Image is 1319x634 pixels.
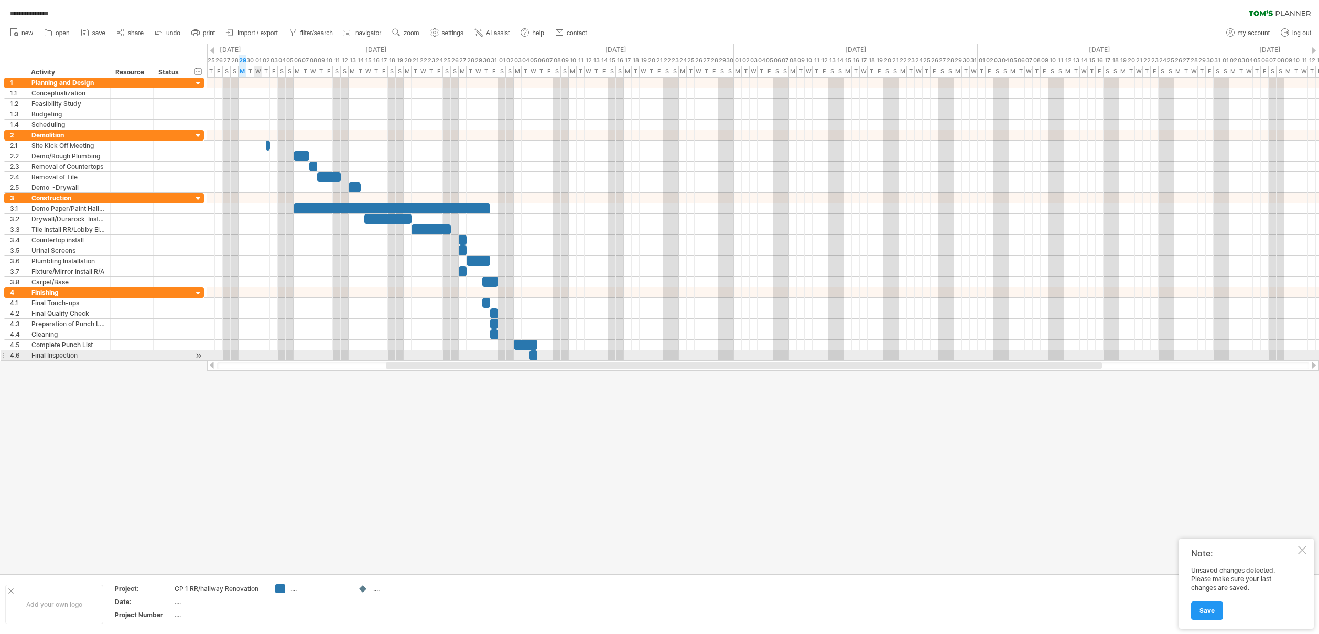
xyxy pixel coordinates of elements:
span: share [128,29,144,37]
div: Tuesday, 14 October 2025 [356,66,364,77]
a: print [189,26,218,40]
div: Wednesday, 5 November 2025 [529,55,537,66]
span: import / export [237,29,278,37]
div: Friday, 17 October 2025 [380,66,388,77]
div: Monday, 12 January 2026 [1064,66,1072,77]
div: Monday, 2 February 2026 [1229,55,1237,66]
div: Sunday, 25 January 2026 [1166,55,1174,66]
div: Thursday, 22 January 2026 [1143,55,1151,66]
div: Friday, 5 December 2025 [765,66,773,77]
div: Friday, 3 October 2025 [270,66,278,77]
div: Saturday, 6 December 2025 [773,66,781,77]
div: Sunday, 16 November 2025 [616,55,624,66]
div: Wednesday, 26 November 2025 [695,66,702,77]
a: new [7,26,36,40]
div: Friday, 2 January 2026 [986,55,993,66]
div: Sunday, 11 January 2026 [1056,55,1064,66]
div: Thursday, 25 September 2025 [207,55,215,66]
div: Friday, 7 November 2025 [545,55,553,66]
div: Thursday, 27 November 2025 [702,66,710,77]
div: Monday, 1 December 2025 [734,66,742,77]
div: Wednesday, 14 January 2026 [1080,55,1088,66]
div: Thursday, 11 December 2025 [813,66,820,77]
div: Friday, 21 November 2025 [655,55,663,66]
span: my account [1238,29,1270,37]
div: Saturday, 13 December 2025 [828,55,836,66]
div: Sunday, 1 February 2026 [1221,55,1229,66]
div: Monday, 1 December 2025 [734,55,742,66]
div: Saturday, 29 November 2025 [718,66,726,77]
div: Sunday, 8 February 2026 [1277,55,1284,66]
div: Thursday, 5 February 2026 [1253,55,1261,66]
div: Friday, 31 October 2025 [490,55,498,66]
div: Friday, 9 January 2026 [1041,66,1048,77]
div: November 2025 [498,44,734,55]
div: Monday, 29 December 2025 [954,66,962,77]
a: navigator [341,26,384,40]
span: log out [1292,29,1311,37]
div: Saturday, 22 November 2025 [663,66,671,77]
div: Tuesday, 21 October 2025 [412,66,419,77]
div: Thursday, 23 October 2025 [427,66,435,77]
div: Friday, 10 October 2025 [325,55,333,66]
div: Sunday, 14 December 2025 [836,66,844,77]
div: Sunday, 2 November 2025 [506,55,514,66]
span: Save [1199,607,1215,615]
div: Wednesday, 15 October 2025 [364,66,372,77]
div: Tuesday, 30 September 2025 [246,55,254,66]
div: Wednesday, 31 December 2025 [970,66,978,77]
div: Tuesday, 27 January 2026 [1182,55,1190,66]
div: Monday, 6 October 2025 [294,55,301,66]
div: Wednesday, 26 November 2025 [695,55,702,66]
div: Saturday, 8 November 2025 [553,66,561,77]
span: contact [567,29,587,37]
a: save [78,26,109,40]
div: Saturday, 4 October 2025 [278,66,286,77]
div: Friday, 12 December 2025 [820,66,828,77]
div: Monday, 20 October 2025 [404,66,412,77]
div: Sunday, 18 January 2026 [1111,55,1119,66]
div: Friday, 9 January 2026 [1041,55,1048,66]
div: Thursday, 23 October 2025 [427,55,435,66]
div: Sunday, 26 October 2025 [451,66,459,77]
div: Wednesday, 1 October 2025 [254,66,262,77]
div: Wednesday, 3 December 2025 [750,66,758,77]
div: Saturday, 10 January 2026 [1048,55,1056,66]
div: Monday, 27 October 2025 [459,55,467,66]
div: Saturday, 27 December 2025 [938,55,946,66]
div: Tuesday, 4 November 2025 [522,55,529,66]
div: Monday, 19 January 2026 [1119,66,1127,77]
div: Wednesday, 21 January 2026 [1135,55,1143,66]
div: Monday, 27 October 2025 [459,66,467,77]
div: Sunday, 11 January 2026 [1056,66,1064,77]
div: Monday, 29 September 2025 [239,66,246,77]
div: Thursday, 22 January 2026 [1143,66,1151,77]
span: undo [166,29,180,37]
div: Friday, 24 October 2025 [435,55,443,66]
div: Friday, 5 December 2025 [765,55,773,66]
div: Saturday, 25 October 2025 [443,55,451,66]
div: Tuesday, 9 December 2025 [797,55,805,66]
div: Tuesday, 11 November 2025 [577,55,585,66]
div: Sunday, 9 November 2025 [561,66,569,77]
div: Tuesday, 7 October 2025 [301,66,309,77]
div: Thursday, 8 January 2026 [1033,55,1041,66]
div: Sunday, 28 September 2025 [231,66,239,77]
div: Sunday, 21 December 2025 [891,66,899,77]
div: Tuesday, 2 December 2025 [742,55,750,66]
a: open [41,26,73,40]
div: Wednesday, 17 December 2025 [860,55,868,66]
a: import / export [223,26,281,40]
div: Sunday, 12 October 2025 [341,55,349,66]
div: Sunday, 9 November 2025 [561,55,569,66]
div: Wednesday, 29 October 2025 [474,55,482,66]
div: Thursday, 1 January 2026 [978,66,986,77]
div: Friday, 6 February 2026 [1261,55,1269,66]
div: Sunday, 18 January 2026 [1111,66,1119,77]
div: Monday, 12 January 2026 [1064,55,1072,66]
div: Thursday, 15 January 2026 [1088,66,1096,77]
div: Thursday, 9 October 2025 [317,55,325,66]
div: Thursday, 18 December 2025 [868,66,875,77]
div: Tuesday, 16 December 2025 [852,66,860,77]
div: Thursday, 16 October 2025 [372,55,380,66]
